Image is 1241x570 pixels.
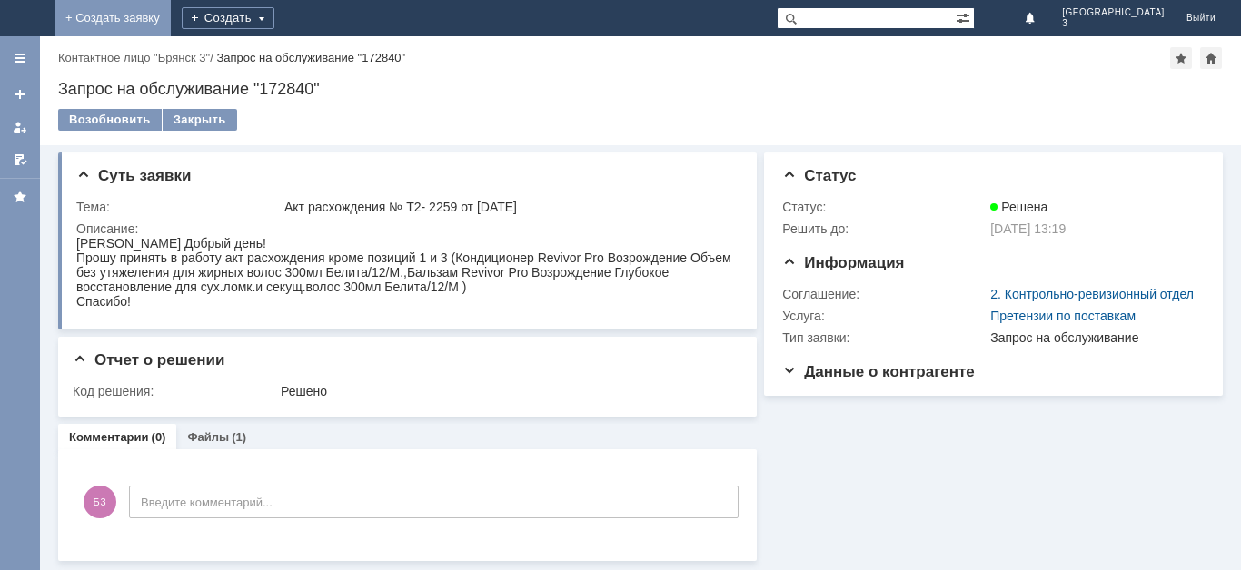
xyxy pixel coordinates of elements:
[232,430,246,444] div: (1)
[990,221,1066,236] span: [DATE] 13:19
[5,113,35,142] a: Мои заявки
[782,200,987,214] div: Статус:
[5,80,35,109] a: Создать заявку
[187,430,229,444] a: Файлы
[782,287,987,301] div: Соглашение:
[990,287,1194,301] a: 2. Контрольно-ревизионный отдел
[216,51,405,64] div: Запрос на обслуживание "172840"
[956,8,974,25] span: Расширенный поиск
[782,309,987,323] div: Услуга:
[76,221,736,236] div: Описание:
[5,145,35,174] a: Мои согласования
[990,330,1196,345] div: Запрос на обслуживание
[990,200,1047,214] span: Решена
[76,200,281,214] div: Тема:
[990,309,1136,323] a: Претензии по поставкам
[1200,47,1222,69] div: Сделать домашней страницей
[1062,18,1165,29] span: 3
[58,80,1223,98] div: Запрос на обслуживание "172840"
[73,351,224,369] span: Отчет о решении
[284,200,732,214] div: Акт расхождения № Т2- 2259 от [DATE]
[73,384,277,398] div: Код решения:
[58,51,210,64] a: Контактное лицо "Брянск 3"
[782,254,904,271] span: Информация
[152,430,166,444] div: (0)
[69,430,149,444] a: Комментарии
[782,167,856,184] span: Статус
[76,167,191,184] span: Суть заявки
[84,486,116,518] span: Б3
[782,330,987,345] div: Тип заявки:
[782,363,975,380] span: Данные о контрагенте
[281,384,732,398] div: Решено
[182,7,274,29] div: Создать
[1170,47,1192,69] div: Добавить в избранное
[782,221,987,236] div: Решить до:
[1062,7,1165,18] span: [GEOGRAPHIC_DATA]
[58,51,216,64] div: /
